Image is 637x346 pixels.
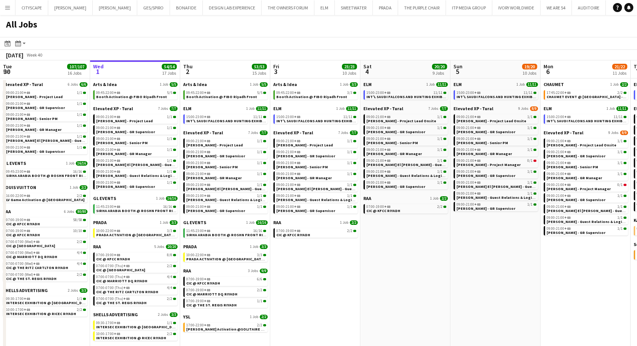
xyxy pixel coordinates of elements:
[547,114,626,123] a: 15:00-23:00+0311/11INT'L SAUDI FALCONS AND HUNTING EXHIBITION '25 @ [GEOGRAPHIC_DATA] - [GEOGRAPH...
[96,148,120,152] span: 09:00-21:00
[366,114,446,123] a: 09:00-21:00+031/1[PERSON_NAME] - Project Lead Onsite
[276,165,328,169] span: Diana Fazlitdinova - Senior PM
[186,165,238,169] span: Diana Fazlitdinova - Senior PM
[524,91,533,95] span: 11/11
[170,0,203,15] button: BONAFIDE
[6,149,65,154] span: Youssef Khiari - GR Supervisor
[183,106,191,111] span: ELM
[620,82,628,87] span: 2/2
[541,0,572,15] button: WE ARE 54
[294,160,300,165] span: +03
[96,94,167,99] span: Booth Activation @ FIBO Riyadh Front
[384,147,390,152] span: +03
[93,0,137,15] button: [PERSON_NAME]
[257,139,262,143] span: 1/1
[262,0,314,15] button: THE OWNERS FORUM
[426,82,435,87] span: 1 Job
[96,114,176,123] a: 09:00-21:00+031/1[PERSON_NAME] - Project Lead
[456,129,515,134] span: Basim Aqil - GR Supervisor
[96,159,120,163] span: 09:00-21:00
[527,126,533,130] span: 1/1
[547,150,571,154] span: 09:00-21:00
[338,131,348,135] span: 7 Jobs
[167,126,172,130] span: 1/1
[273,82,358,87] a: Arts & Idea1 Job3/3
[276,90,356,99] a: 09:45-22:00+033/3Booth Activation @ FIBO Riyadh Front
[186,161,210,165] span: 09:00-21:00
[294,114,300,119] span: +03
[544,82,628,106] div: CHAUMET1 Job2/217:45-22:00+032/2CHAUMET EVENT @ [GEOGRAPHIC_DATA] - [GEOGRAPHIC_DATA]
[183,130,268,220] div: Elevated XP - Tural7 Jobs7/709:00-21:00+031/1[PERSON_NAME] - Project Lead09:00-21:00+031/1[PERSON...
[6,169,86,178] a: 09:45-23:00+0316/16SIRHA ARABIA BOOTH @ ROSHN FRONT RIYADH
[544,82,628,87] a: CHAUMET1 Job2/2
[276,139,300,143] span: 09:00-21:00
[204,90,210,95] span: +03
[170,106,178,111] span: 7/7
[114,114,120,119] span: +03
[24,145,30,150] span: +03
[183,82,207,87] span: Arts & Idea
[273,106,358,130] div: ELM1 Job11/1115:00-23:00+0311/11INT'L SAUDI FALCONS AND HUNTING EXHIBITION '25 @ [GEOGRAPHIC_DATA...
[3,160,87,185] div: GL EVENTS1 Job16/1609:45-23:00+0316/16SIRHA ARABIA BOOTH @ ROSHN FRONT RIYADH
[204,149,210,154] span: +03
[273,130,358,220] div: Elevated XP - Tural7 Jobs7/709:00-21:00+031/1[PERSON_NAME] - Project Lead09:00-21:00+031/1[PERSON...
[76,161,87,166] span: 16/16
[183,130,223,135] span: Elevated XP - Tural
[547,143,616,148] span: Aysel Ahmadova - Project Lead Onsite
[347,150,352,154] span: 1/1
[530,106,538,111] span: 8/9
[6,102,30,106] span: 09:00-21:00
[474,90,481,95] span: +03
[366,148,390,152] span: 09:00-21:00
[186,143,243,148] span: Aysel Ahmadova - Project Lead
[257,91,262,95] span: 5/5
[314,0,335,15] button: ELM
[456,140,508,145] span: Diana Fazlitdinova - Senior PM
[456,90,536,99] a: 15:00-23:00+0311/11INT'L SAUDI FALCONS AND HUNTING EXHIBITION '25 @ [GEOGRAPHIC_DATA] - [GEOGRAPH...
[96,125,176,134] a: 09:00-21:00+031/1[PERSON_NAME] - GR Supervisor
[114,169,120,174] span: +03
[474,158,481,163] span: +03
[273,106,282,111] span: ELM
[384,136,390,141] span: +03
[456,151,512,156] span: Giuseppe Fontani - GR Manager
[93,106,133,111] span: Elevated XP - Tural
[276,94,347,99] span: Booth Activation @ FIBO Riyadh Front
[160,82,168,87] span: 1 Job
[456,137,481,141] span: 09:00-21:00
[474,125,481,130] span: +03
[6,112,86,121] a: 09:00-21:00+031/1[PERSON_NAME] - Senior PM
[366,126,390,130] span: 09:00-21:00
[428,106,438,111] span: 7 Jobs
[617,139,623,143] span: 1/1
[350,82,358,87] span: 3/3
[186,154,245,158] span: Basim Aqil - GR Supervisor
[366,158,446,167] a: 09:00-21:00+031/1[PERSON_NAME] El [PERSON_NAME] - Guest Relations Manager
[186,150,210,154] span: 09:00-21:00
[544,82,564,87] span: CHAUMET
[617,91,623,95] span: 2/2
[273,106,358,111] a: ELM1 Job11/11
[366,90,446,99] a: 15:00-23:00+0311/11INT'L SAUDI FALCONS AND HUNTING EXHIBITION '25 @ [GEOGRAPHIC_DATA] - [GEOGRAPH...
[204,138,210,143] span: +03
[436,82,448,87] span: 11/11
[474,147,481,152] span: +03
[6,134,86,143] a: 09:00-21:00+031/1[PERSON_NAME] El [PERSON_NAME] - Guest Relations Manager
[3,82,43,87] span: Elevated XP - Tural
[15,0,48,15] button: CITYSCAPE
[373,0,398,15] button: PRADA
[453,106,493,111] span: Elevated XP - Tural
[547,91,571,95] span: 17:45-22:00
[614,115,623,119] span: 11/11
[167,148,172,152] span: 1/1
[366,136,446,145] a: 09:00-21:00+031/1[PERSON_NAME] - Senior PM
[492,0,541,15] button: IVORY WORLDWIDE
[347,91,352,95] span: 3/3
[384,125,390,130] span: +03
[453,82,538,106] div: ELM1 Job11/1115:00-23:00+0311/11INT'L SAUDI FALCONS AND HUNTING EXHIBITION '25 @ [GEOGRAPHIC_DATA...
[158,106,168,111] span: 7 Jobs
[24,134,30,139] span: +03
[77,124,82,128] span: 1/1
[186,139,210,143] span: 09:00-21:00
[114,136,120,141] span: +03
